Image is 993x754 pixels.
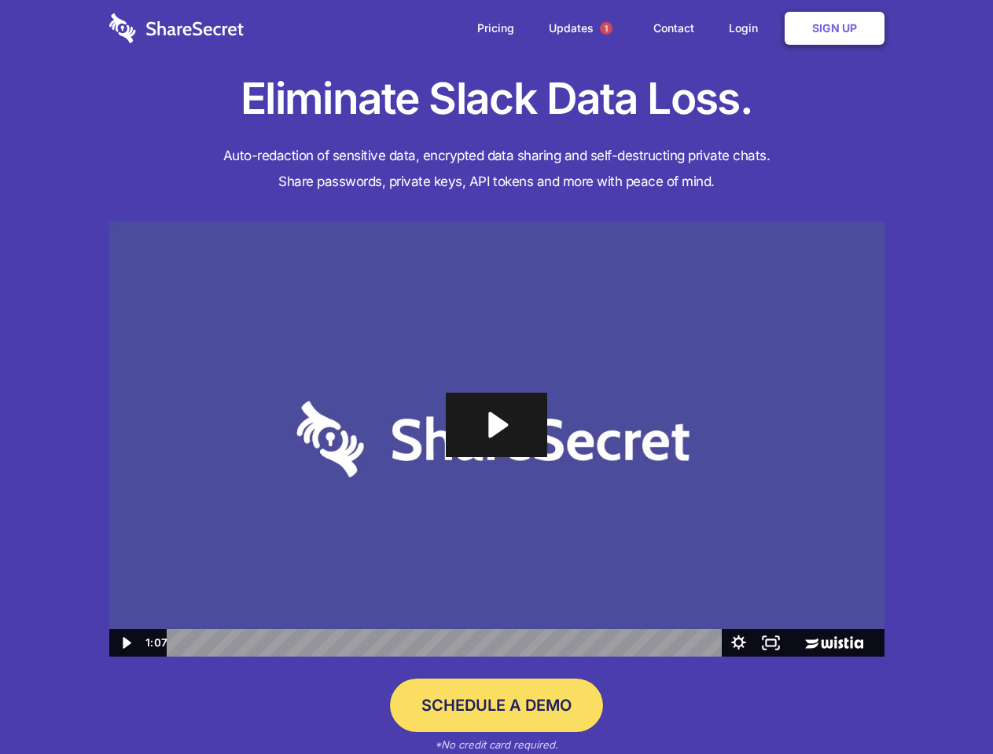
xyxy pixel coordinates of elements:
[109,71,885,127] h1: Eliminate Slack Data Loss.
[109,221,885,657] img: Sharesecret
[435,738,558,751] em: *No credit card required.
[109,629,142,657] button: Play Video
[109,143,885,195] h4: Auto-redaction of sensitive data, encrypted data sharing and self-destructing private chats. Shar...
[755,629,787,657] button: Fullscreen
[914,675,974,735] iframe: Drift Widget Chat Controller
[787,629,884,657] a: Wistia Logo -- Learn More
[179,629,715,657] div: Playbar
[785,12,885,45] a: Sign Up
[390,679,603,732] a: Schedule a Demo
[638,4,710,53] a: Contact
[713,4,782,53] a: Login
[723,629,755,657] button: Show settings menu
[600,22,612,35] span: 1
[109,13,244,43] img: logo-wordmark-white-trans-d4663122ce5f474addd5e946df7df03e33cb6a1c49d2221995e7729f52c070b2.svg
[446,393,546,457] button: Play Video: Sharesecret Slack Extension
[462,4,530,53] a: Pricing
